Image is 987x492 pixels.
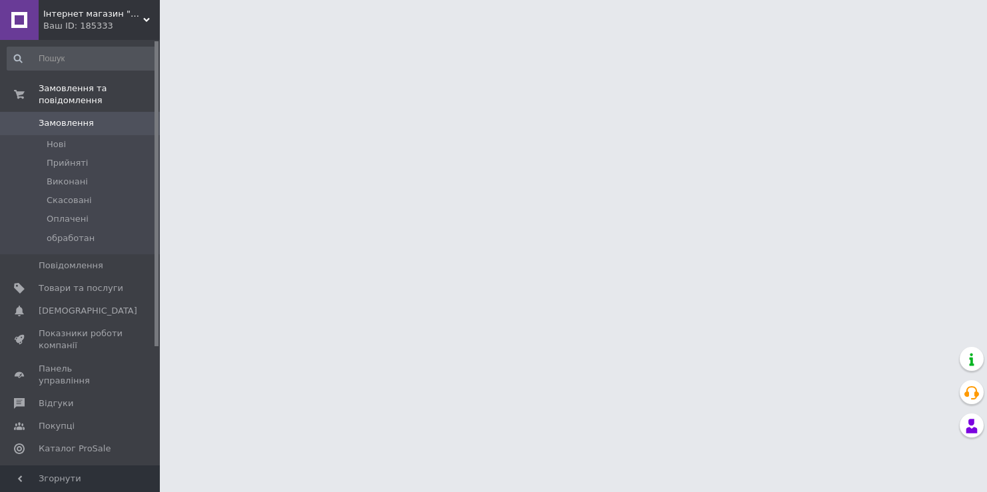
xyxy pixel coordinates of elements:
span: [DEMOGRAPHIC_DATA] [39,305,137,317]
span: Виконані [47,176,88,188]
span: Оплачені [47,213,89,225]
span: Скасовані [47,194,92,206]
div: Ваш ID: 185333 [43,20,160,32]
span: Замовлення [39,117,94,129]
span: обработан [47,232,95,244]
span: Показники роботи компанії [39,328,123,352]
span: Повідомлення [39,260,103,272]
input: Пошук [7,47,157,71]
span: Прийняті [47,157,88,169]
span: Інтернет магазин "ФАРМАСКО" [43,8,143,20]
span: Покупці [39,420,75,432]
span: Товари та послуги [39,282,123,294]
span: Панель управління [39,363,123,387]
span: Каталог ProSale [39,443,111,455]
span: Відгуки [39,397,73,409]
span: Нові [47,138,66,150]
span: Замовлення та повідомлення [39,83,160,107]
